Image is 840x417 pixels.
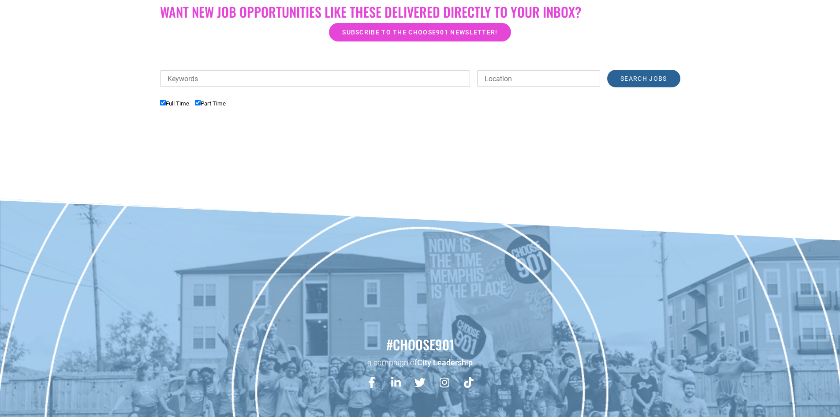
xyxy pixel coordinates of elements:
[160,100,189,107] label: Full Time
[160,100,166,105] input: Full Time
[477,70,600,87] input: Location
[417,358,473,367] a: City Leadership
[195,100,226,107] label: Part Time
[607,70,680,87] input: Search Jobs
[160,70,470,87] input: Keywords
[160,4,680,20] h2: Want New Job Opportunities like these Delivered Directly to your Inbox?
[4,335,836,354] h2: #choose901
[329,23,511,41] a: Subscribe to the Choose901 newsletter!
[195,100,201,105] input: Part Time
[4,357,836,368] p: a campaign of
[342,29,497,35] span: Subscribe to the Choose901 newsletter!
